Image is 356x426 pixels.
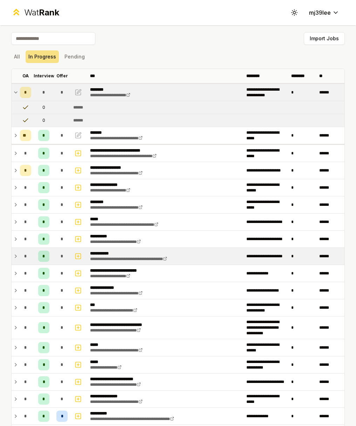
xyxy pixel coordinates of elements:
[34,73,54,79] p: Interview
[22,73,29,79] p: OA
[11,50,23,63] button: All
[11,7,59,18] a: WatRank
[303,6,345,19] button: mj39lee
[304,32,345,45] button: Import Jobs
[26,50,59,63] button: In Progress
[24,7,59,18] div: Wat
[34,114,54,127] td: 0
[309,8,331,17] span: mj39lee
[34,101,54,114] td: 0
[39,7,59,18] span: Rank
[56,73,68,79] p: Offer
[62,50,88,63] button: Pending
